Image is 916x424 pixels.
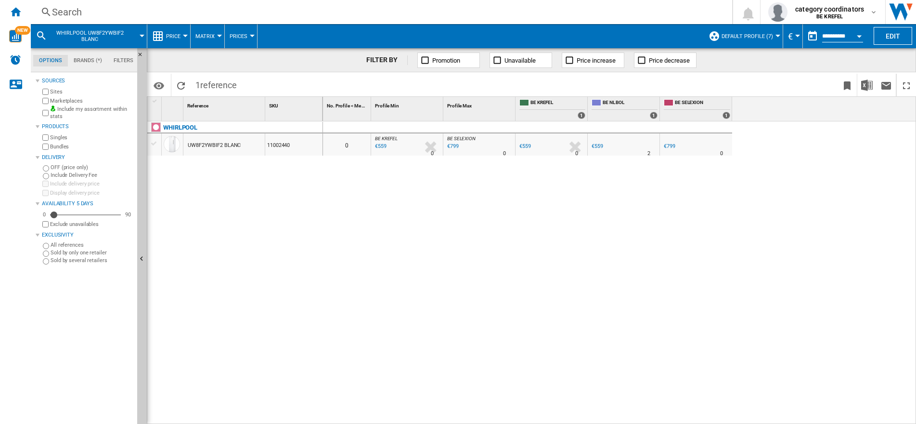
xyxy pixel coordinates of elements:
button: Price decrease [634,53,697,68]
div: Sort None [267,97,323,112]
span: NEW [15,26,30,35]
div: Profile Max Sort None [445,97,515,112]
label: Bundles [50,143,133,150]
input: Include delivery price [42,181,49,187]
div: 11002440 [265,133,323,156]
div: €559 [592,143,603,149]
img: alerts-logo.svg [10,54,21,66]
label: Marketplaces [50,97,133,105]
label: Sites [50,88,133,95]
img: mysite-bg-18x18.png [50,106,56,111]
input: Display delivery price [42,221,49,227]
label: Exclude unavailables [50,221,133,228]
div: €799 [664,143,675,149]
div: Default profile (7) [709,24,778,48]
input: Include my assortment within stats [42,107,49,119]
div: €559 [519,143,531,149]
div: No. Profile < Me Sort None [325,97,371,112]
div: WHIRLPOOL UW8F2YWBIF2 BLANC [36,24,142,48]
input: Display delivery price [42,190,49,196]
label: OFF (price only) [51,164,133,171]
div: UW8F2YWBIF2 BLANC [188,134,241,157]
div: Prices [230,24,252,48]
span: Reference [187,103,208,108]
button: Open calendar [851,26,868,43]
span: WHIRLPOOL UW8F2YWBIF2 BLANC [51,30,129,42]
label: All references [51,241,133,249]
div: Reference Sort None [185,97,265,112]
md-menu: Currency [783,24,803,48]
span: Price decrease [649,57,690,64]
md-tab-item: Options [33,55,68,66]
button: Options [149,77,168,94]
input: All references [43,243,49,249]
span: BE KREFEL [530,99,585,107]
span: Default profile (7) [722,33,773,40]
span: Unavailable [504,57,536,64]
div: Delivery Time : 2 days [647,149,650,159]
button: Promotion [417,53,480,68]
span: SKU [269,103,278,108]
img: excel-24x24.png [861,79,873,91]
div: Delivery Time : 0 day [503,149,506,159]
div: Click to filter on that brand [163,122,197,133]
div: BE NL BOL 1 offers sold by BE NL BOL [590,97,659,121]
label: Sold by only one retailer [51,249,133,256]
label: Include Delivery Fee [51,172,133,179]
img: wise-card.svg [9,30,22,42]
div: Profile Min Sort None [373,97,443,112]
button: Unavailable [490,53,552,68]
button: Edit [874,27,912,45]
span: BE SELEXION [447,136,476,141]
div: Sort None [445,97,515,112]
span: Profile Min [375,103,399,108]
div: 1 offers sold by BE KREFEL [578,112,585,119]
span: BE KREFEL [375,136,398,141]
input: OFF (price only) [43,165,49,172]
div: €559 [590,142,603,151]
input: Bundles [42,144,49,150]
label: Display delivery price [50,189,133,197]
span: Price [166,33,181,40]
div: €799 [662,142,675,151]
label: Include my assortment within stats [50,106,133,120]
span: No. Profile < Me [327,103,361,108]
span: category coordinators [795,4,864,14]
input: Include Delivery Fee [43,173,49,179]
input: Singles [42,134,49,141]
button: Matrix [195,24,219,48]
div: Availability 5 Days [42,200,133,208]
input: Sold by several retailers [43,258,49,265]
div: Sources [42,77,133,85]
div: Last updated : Tuesday, 23 September 2025 10:10 [446,142,459,151]
input: Sites [42,89,49,95]
div: 0 [323,133,371,156]
div: BE SELEXION 1 offers sold by BE SELEXION [662,97,732,121]
button: Hide [137,48,149,66]
div: Delivery [42,154,133,161]
button: Price increase [562,53,624,68]
b: BE KREFEL [816,13,843,20]
button: md-calendar [803,26,822,46]
div: Sort None [185,97,265,112]
div: Sort None [373,97,443,112]
label: Singles [50,134,133,141]
div: Products [42,123,133,131]
button: € [788,24,798,48]
span: BE SELEXION [675,99,730,107]
button: Maximize [897,74,916,96]
div: Sort None [164,97,183,112]
img: profile.jpg [768,2,787,22]
md-tab-item: Brands (*) [68,55,108,66]
div: SKU Sort None [267,97,323,112]
button: Send this report by email [877,74,896,96]
div: Delivery Time : 0 day [575,149,578,159]
div: Search [52,5,707,19]
div: 90 [123,211,133,218]
span: BE NL BOL [603,99,658,107]
md-slider: Availability [50,210,121,220]
span: reference [200,80,237,90]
